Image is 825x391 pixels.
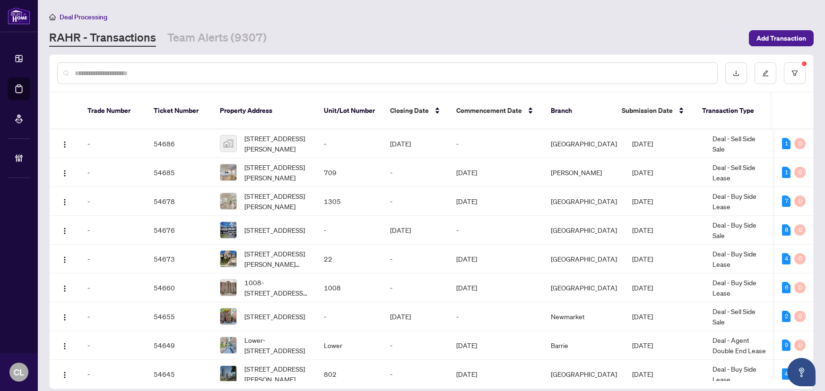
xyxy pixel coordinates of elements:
[244,162,309,183] span: [STREET_ADDRESS][PERSON_NAME]
[794,167,806,178] div: 0
[543,216,625,245] td: [GEOGRAPHIC_DATA]
[625,129,705,158] td: [DATE]
[244,277,309,298] span: 1008-[STREET_ADDRESS][PERSON_NAME]
[220,337,236,353] img: thumbnail-img
[705,360,776,389] td: Deal - Buy Side Lease
[382,187,449,216] td: -
[244,191,309,212] span: [STREET_ADDRESS][PERSON_NAME]
[49,14,56,20] span: home
[8,7,30,25] img: logo
[167,30,267,47] a: Team Alerts (9307)
[705,187,776,216] td: Deal - Buy Side Lease
[543,129,625,158] td: [GEOGRAPHIC_DATA]
[382,216,449,245] td: [DATE]
[755,62,776,84] button: edit
[146,187,212,216] td: 54678
[456,105,522,116] span: Commencement Date
[146,158,212,187] td: 54685
[244,133,309,154] span: [STREET_ADDRESS][PERSON_NAME]
[625,331,705,360] td: [DATE]
[625,302,705,331] td: [DATE]
[382,302,449,331] td: [DATE]
[625,216,705,245] td: [DATE]
[784,62,806,84] button: filter
[80,360,146,389] td: -
[220,308,236,324] img: thumbnail-img
[220,136,236,152] img: thumbnail-img
[57,222,72,238] button: Logo
[57,309,72,324] button: Logo
[543,187,625,216] td: [GEOGRAPHIC_DATA]
[787,358,816,386] button: Open asap
[57,280,72,295] button: Logo
[449,216,543,245] td: -
[61,314,69,321] img: Logo
[705,216,776,245] td: Deal - Buy Side Sale
[782,195,790,207] div: 7
[57,251,72,266] button: Logo
[220,280,236,296] img: thumbnail-img
[146,360,212,389] td: 54645
[625,187,705,216] td: [DATE]
[146,331,212,360] td: 54649
[61,141,69,148] img: Logo
[382,273,449,302] td: -
[146,302,212,331] td: 54655
[14,365,24,379] span: CL
[794,282,806,293] div: 0
[625,158,705,187] td: [DATE]
[762,70,769,76] span: edit
[80,129,146,158] td: -
[705,302,776,331] td: Deal - Sell Side Sale
[449,187,543,216] td: [DATE]
[543,331,625,360] td: Barrie
[316,273,382,302] td: 1008
[705,273,776,302] td: Deal - Buy Side Lease
[244,248,309,269] span: [STREET_ADDRESS][PERSON_NAME][PERSON_NAME]
[146,93,212,129] th: Ticket Number
[543,302,625,331] td: Newmarket
[382,93,449,129] th: Closing Date
[61,342,69,350] img: Logo
[705,158,776,187] td: Deal - Sell Side Lease
[316,331,382,360] td: Lower
[382,360,449,389] td: -
[61,227,69,235] img: Logo
[146,245,212,273] td: 54673
[390,105,429,116] span: Closing Date
[705,129,776,158] td: Deal - Sell Side Sale
[756,31,806,46] span: Add Transaction
[543,360,625,389] td: [GEOGRAPHIC_DATA]
[543,245,625,273] td: [GEOGRAPHIC_DATA]
[244,311,305,322] span: [STREET_ADDRESS]
[733,70,739,76] span: download
[782,138,790,149] div: 1
[543,158,625,187] td: [PERSON_NAME]
[61,198,69,206] img: Logo
[316,216,382,245] td: -
[316,129,382,158] td: -
[146,216,212,245] td: 54676
[749,30,814,46] button: Add Transaction
[316,302,382,331] td: -
[60,13,107,21] span: Deal Processing
[220,366,236,382] img: thumbnail-img
[146,273,212,302] td: 54660
[220,164,236,180] img: thumbnail-img
[316,245,382,273] td: 22
[614,93,695,129] th: Submission Date
[316,158,382,187] td: 709
[61,256,69,263] img: Logo
[316,187,382,216] td: 1305
[49,30,156,47] a: RAHR - Transactions
[80,216,146,245] td: -
[782,282,790,293] div: 6
[705,245,776,273] td: Deal - Buy Side Lease
[382,158,449,187] td: -
[57,194,72,209] button: Logo
[244,225,305,235] span: [STREET_ADDRESS]
[57,165,72,180] button: Logo
[695,93,765,129] th: Transaction Type
[625,360,705,389] td: [DATE]
[382,331,449,360] td: -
